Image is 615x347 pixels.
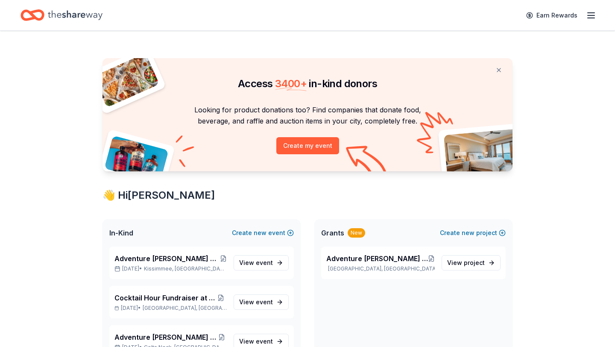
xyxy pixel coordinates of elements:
a: View event [234,294,289,310]
span: Access in-kind donors [238,77,377,90]
span: event [256,338,273,345]
span: event [256,259,273,266]
span: 3400 + [275,77,307,90]
span: Grants [321,228,344,238]
img: Pizza [93,53,160,108]
span: View [239,258,273,268]
p: [DATE] • [114,265,227,272]
span: [GEOGRAPHIC_DATA], [GEOGRAPHIC_DATA] [143,305,227,312]
span: Adventure [PERSON_NAME] Off Against [MEDICAL_DATA]-Fairways for Fighters [114,253,220,264]
span: new [462,228,474,238]
button: Create my event [276,137,339,154]
span: View [239,297,273,307]
div: 👋 Hi [PERSON_NAME] [102,188,512,202]
span: Kissimmee, [GEOGRAPHIC_DATA] [144,265,227,272]
p: [GEOGRAPHIC_DATA], [GEOGRAPHIC_DATA] [326,265,435,272]
button: Createnewevent [232,228,294,238]
span: Cocktail Hour Fundraiser at the Continuum [114,293,215,303]
p: [DATE] • [114,305,227,312]
span: In-Kind [109,228,133,238]
span: new [254,228,266,238]
div: New [348,228,365,238]
img: Curvy arrow [346,146,389,178]
a: View project [442,255,501,271]
a: Earn Rewards [521,8,583,23]
span: View [447,258,485,268]
a: View event [234,255,289,271]
span: Adventure [PERSON_NAME] Off Against [MEDICAL_DATA]: Fairways for Fighters [326,253,428,264]
span: project [464,259,485,266]
span: View [239,336,273,347]
p: Looking for product donations too? Find companies that donate food, beverage, and raffle and auct... [113,104,502,127]
a: Home [20,5,102,25]
span: event [256,298,273,306]
span: Adventure [PERSON_NAME] at [GEOGRAPHIC_DATA] [114,332,217,342]
button: Createnewproject [440,228,506,238]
